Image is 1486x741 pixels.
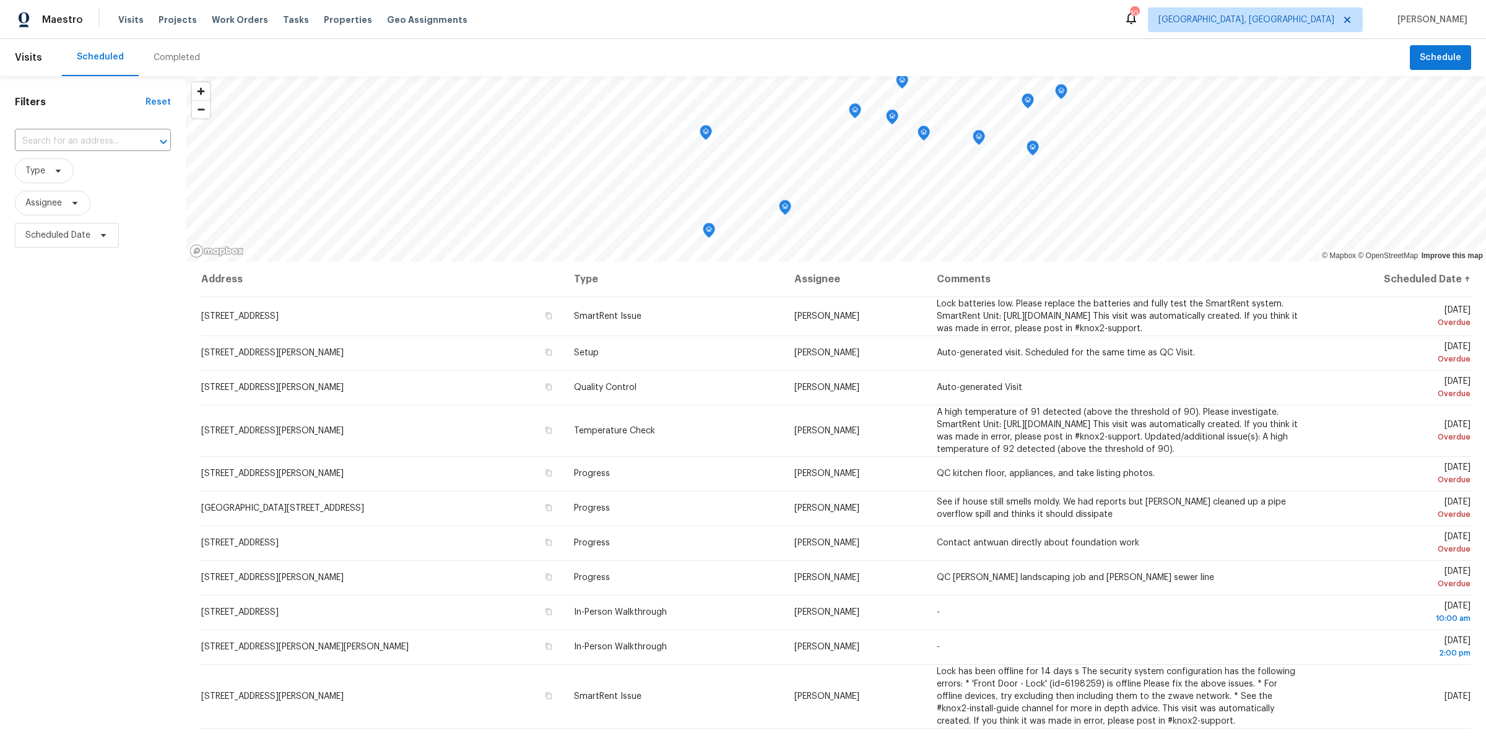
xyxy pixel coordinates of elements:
span: A high temperature of 91 detected (above the threshold of 90). Please investigate. SmartRent Unit... [937,408,1298,454]
span: [STREET_ADDRESS][PERSON_NAME][PERSON_NAME] [201,643,409,651]
span: - [937,643,940,651]
span: [STREET_ADDRESS][PERSON_NAME] [201,383,344,392]
span: [DATE] [1318,420,1471,443]
button: Copy Address [543,381,554,392]
button: Copy Address [543,537,554,548]
span: Progress [574,469,610,478]
h1: Filters [15,96,146,108]
span: - [937,608,940,617]
div: Map marker [779,200,791,219]
th: Comments [927,262,1308,297]
span: [DATE] [1318,567,1471,590]
span: [DATE] [1318,532,1471,555]
div: Overdue [1318,508,1471,521]
span: Progress [574,573,610,582]
div: Map marker [849,103,861,123]
span: Work Orders [212,14,268,26]
button: Copy Address [543,641,554,652]
span: [PERSON_NAME] [794,427,859,435]
div: Overdue [1318,543,1471,555]
input: Search for an address... [15,132,136,151]
span: [STREET_ADDRESS][PERSON_NAME] [201,427,344,435]
th: Scheduled Date ↑ [1308,262,1471,297]
div: Map marker [973,130,985,149]
span: Auto-generated visit. Scheduled for the same time as QC Visit. [937,349,1195,357]
th: Assignee [784,262,927,297]
button: Copy Address [543,571,554,583]
div: Map marker [1027,141,1039,160]
span: Auto-generated Visit [937,383,1022,392]
div: Map marker [1022,93,1034,113]
span: [DATE] [1318,377,1471,400]
div: Map marker [886,110,898,129]
span: [PERSON_NAME] [794,573,859,582]
span: [DATE] [1318,306,1471,329]
span: [PERSON_NAME] [794,539,859,547]
span: [STREET_ADDRESS] [201,539,279,547]
th: Type [564,262,784,297]
span: Progress [574,539,610,547]
span: Lock has been offline for 14 days s The security system configuration has the following errors: *... [937,667,1295,726]
a: Mapbox homepage [189,244,244,258]
span: [DATE] [1318,498,1471,521]
span: QC kitchen floor, appliances, and take listing photos. [937,469,1155,478]
span: [PERSON_NAME] [794,643,859,651]
span: [STREET_ADDRESS][PERSON_NAME] [201,692,344,701]
div: Map marker [703,223,715,242]
span: [PERSON_NAME] [794,504,859,513]
span: [PERSON_NAME] [794,383,859,392]
span: Lock batteries low. Please replace the batteries and fully test the SmartRent system. SmartRent U... [937,300,1298,333]
button: Copy Address [543,347,554,358]
button: Copy Address [543,606,554,617]
span: [PERSON_NAME] [794,692,859,701]
span: Progress [574,504,610,513]
div: Map marker [700,125,712,144]
span: [DATE] [1318,602,1471,625]
span: [PERSON_NAME] [1393,14,1467,26]
span: Setup [574,349,599,357]
button: Schedule [1410,45,1471,71]
span: Zoom out [192,101,210,118]
span: SmartRent Issue [574,312,641,321]
button: Copy Address [543,467,554,479]
span: SmartRent Issue [574,692,641,701]
span: [DATE] [1318,463,1471,486]
span: Projects [159,14,197,26]
span: Visits [15,44,42,71]
span: Type [25,165,45,177]
button: Copy Address [543,425,554,436]
button: Zoom out [192,100,210,118]
div: 10 [1130,7,1139,20]
div: 10:00 am [1318,612,1471,625]
button: Copy Address [543,502,554,513]
a: Mapbox [1322,251,1356,260]
div: Reset [146,96,171,108]
span: Properties [324,14,372,26]
span: [PERSON_NAME] [794,608,859,617]
span: [PERSON_NAME] [794,469,859,478]
span: Visits [118,14,144,26]
span: [STREET_ADDRESS][PERSON_NAME] [201,349,344,357]
span: [STREET_ADDRESS][PERSON_NAME] [201,573,344,582]
button: Copy Address [543,690,554,701]
span: [GEOGRAPHIC_DATA], [GEOGRAPHIC_DATA] [1158,14,1334,26]
span: [PERSON_NAME] [794,312,859,321]
button: Open [155,133,172,150]
span: [STREET_ADDRESS] [201,608,279,617]
span: Schedule [1420,50,1461,66]
span: Scheduled Date [25,229,90,241]
span: See if house still smells moldy. We had reports but [PERSON_NAME] cleaned up a pipe overflow spil... [937,498,1286,519]
th: Address [201,262,564,297]
span: [STREET_ADDRESS][PERSON_NAME] [201,469,344,478]
span: Assignee [25,197,62,209]
button: Zoom in [192,82,210,100]
span: Geo Assignments [387,14,467,26]
span: In-Person Walkthrough [574,608,667,617]
a: OpenStreetMap [1358,251,1418,260]
div: Map marker [918,126,930,145]
span: In-Person Walkthrough [574,643,667,651]
div: Overdue [1318,388,1471,400]
div: Overdue [1318,431,1471,443]
span: Tasks [283,15,309,24]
